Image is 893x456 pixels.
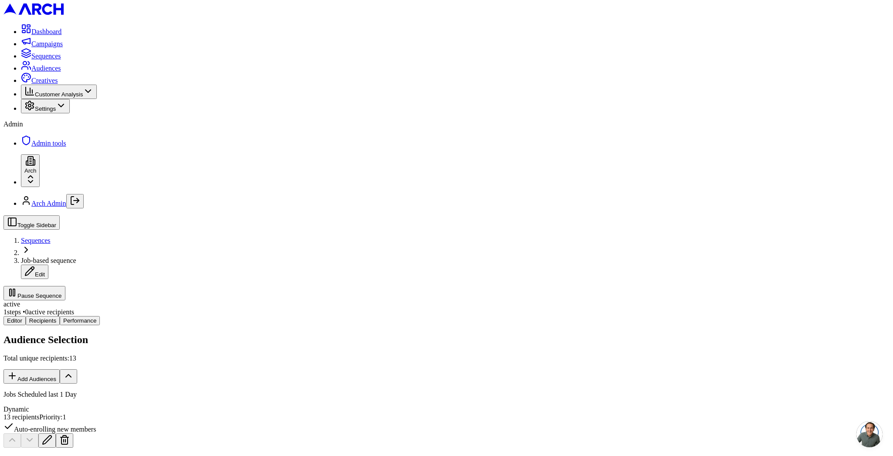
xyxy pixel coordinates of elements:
a: Dashboard [21,28,61,35]
span: Auto-enrolling new members [3,425,96,433]
a: Sequences [21,52,61,60]
button: Pause Sequence [3,286,65,300]
span: Settings [35,105,56,112]
button: Performance [60,316,100,325]
p: Total unique recipients: 13 [3,354,890,362]
span: Edit [35,271,45,278]
button: Recipients [26,316,60,325]
div: Dynamic [3,405,890,413]
a: Arch Admin [31,200,66,207]
button: Settings [21,99,70,113]
span: 13 recipients [3,413,39,421]
button: Editor [3,316,26,325]
span: Job-based sequence [21,257,76,264]
nav: breadcrumb [3,237,890,279]
span: Dashboard [31,28,61,35]
button: Arch [21,154,40,187]
a: Creatives [21,77,58,84]
button: Toggle Sidebar [3,215,60,230]
a: Admin tools [21,140,66,147]
span: Customer Analysis [35,91,83,98]
span: 1 steps • 0 active recipients [3,308,74,316]
div: active [3,300,890,308]
button: Add Audiences [3,369,60,384]
span: Admin tools [31,140,66,147]
span: Arch [24,167,36,174]
span: Sequences [31,52,61,60]
div: Admin [3,120,890,128]
button: Log out [66,194,84,208]
a: Sequences [21,237,51,244]
a: Open chat [856,421,883,447]
span: Creatives [31,77,58,84]
h2: Audience Selection [3,334,890,346]
span: Campaigns [31,40,63,48]
a: Audiences [21,65,61,72]
p: Jobs Scheduled last 1 Day [3,391,890,398]
button: Customer Analysis [21,85,97,99]
span: Toggle Sidebar [17,222,56,228]
span: Priority: 1 [39,413,66,421]
span: Audiences [31,65,61,72]
a: Campaigns [21,40,63,48]
button: Edit [21,265,48,279]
